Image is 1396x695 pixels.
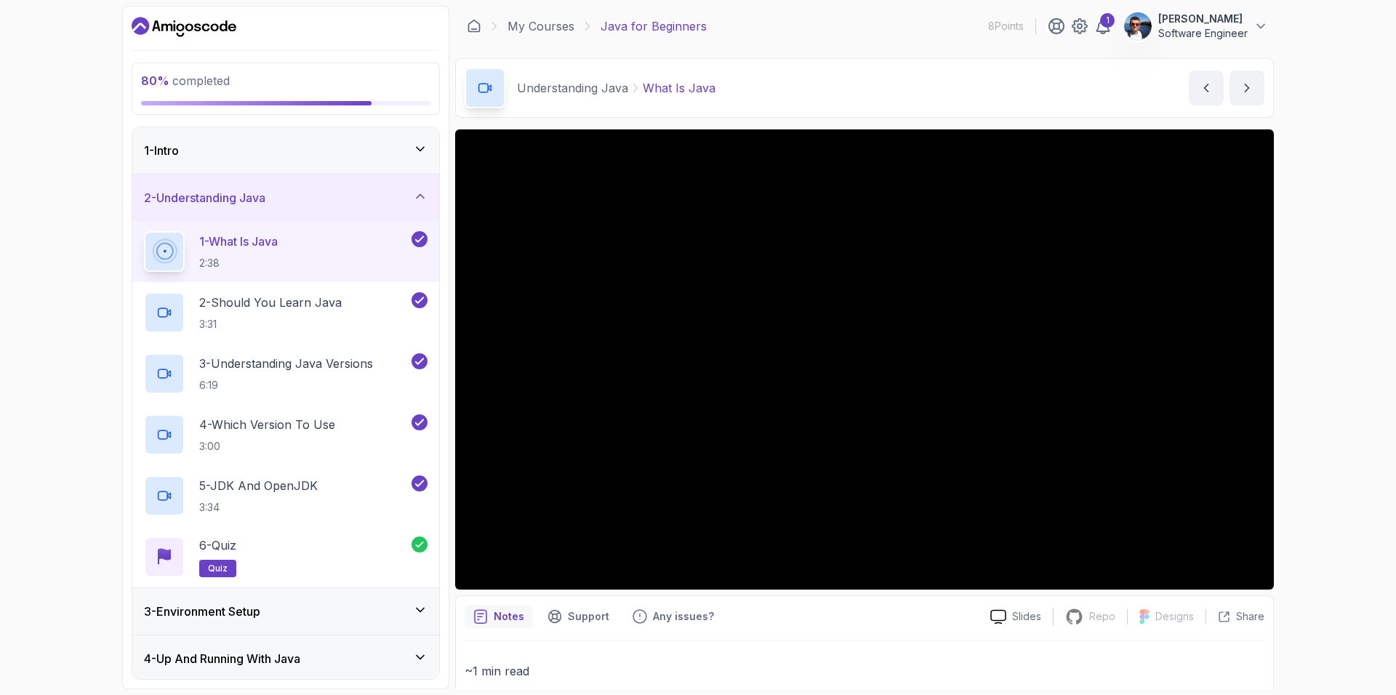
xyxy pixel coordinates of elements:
[199,355,373,372] p: 3 - Understanding Java Versions
[494,609,524,624] p: Notes
[568,609,609,624] p: Support
[601,17,707,35] p: Java for Beginners
[1089,609,1115,624] p: Repo
[199,256,278,270] p: 2:38
[144,475,428,516] button: 5-JDK And OpenJDK3:34
[467,19,481,33] a: Dashboard
[132,127,439,174] button: 1-Intro
[979,609,1053,624] a: Slides
[199,439,335,454] p: 3:00
[465,605,533,628] button: notes button
[144,603,260,620] h3: 3 - Environment Setup
[1206,609,1264,624] button: Share
[988,19,1024,33] p: 8 Points
[144,537,428,577] button: 6-Quizquiz
[1100,13,1115,28] div: 1
[1236,609,1264,624] p: Share
[199,233,278,250] p: 1 - What Is Java
[1124,12,1152,40] img: user profile image
[1158,26,1248,41] p: Software Engineer
[144,650,300,667] h3: 4 - Up And Running With Java
[199,294,342,311] p: 2 - Should You Learn Java
[653,609,714,624] p: Any issues?
[1094,17,1112,35] a: 1
[199,537,236,554] p: 6 - Quiz
[144,142,179,159] h3: 1 - Intro
[199,500,318,515] p: 3:34
[199,317,342,332] p: 3:31
[208,563,228,574] span: quiz
[199,378,373,393] p: 6:19
[1012,609,1041,624] p: Slides
[455,129,1274,590] iframe: 1 - What is Java
[1155,609,1194,624] p: Designs
[199,477,318,494] p: 5 - JDK And OpenJDK
[141,73,230,88] span: completed
[132,635,439,682] button: 4-Up And Running With Java
[517,79,628,97] p: Understanding Java
[144,292,428,333] button: 2-Should You Learn Java3:31
[144,414,428,455] button: 4-Which Version To Use3:00
[465,661,1264,681] p: ~1 min read
[144,231,428,272] button: 1-What Is Java2:38
[1158,12,1248,26] p: [PERSON_NAME]
[132,588,439,635] button: 3-Environment Setup
[1229,71,1264,105] button: next content
[144,189,265,206] h3: 2 - Understanding Java
[508,17,574,35] a: My Courses
[132,15,236,39] a: Dashboard
[199,416,335,433] p: 4 - Which Version To Use
[144,353,428,394] button: 3-Understanding Java Versions6:19
[539,605,618,628] button: Support button
[643,79,715,97] p: What Is Java
[1123,12,1268,41] button: user profile image[PERSON_NAME]Software Engineer
[624,605,723,628] button: Feedback button
[1189,71,1224,105] button: previous content
[132,174,439,221] button: 2-Understanding Java
[141,73,169,88] span: 80 %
